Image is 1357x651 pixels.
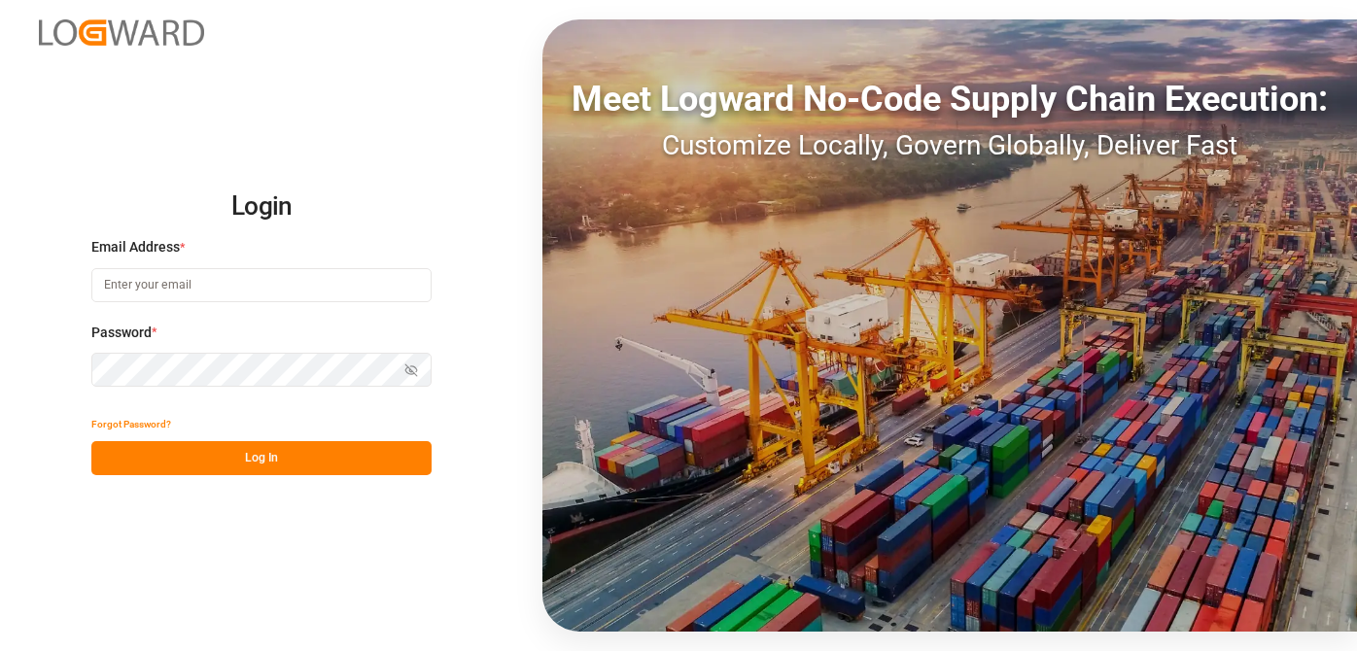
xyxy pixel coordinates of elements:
[91,441,432,475] button: Log In
[542,73,1357,125] div: Meet Logward No-Code Supply Chain Execution:
[91,323,152,343] span: Password
[91,237,180,257] span: Email Address
[91,176,432,238] h2: Login
[91,268,432,302] input: Enter your email
[91,407,171,441] button: Forgot Password?
[542,125,1357,166] div: Customize Locally, Govern Globally, Deliver Fast
[39,19,204,46] img: Logward_new_orange.png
